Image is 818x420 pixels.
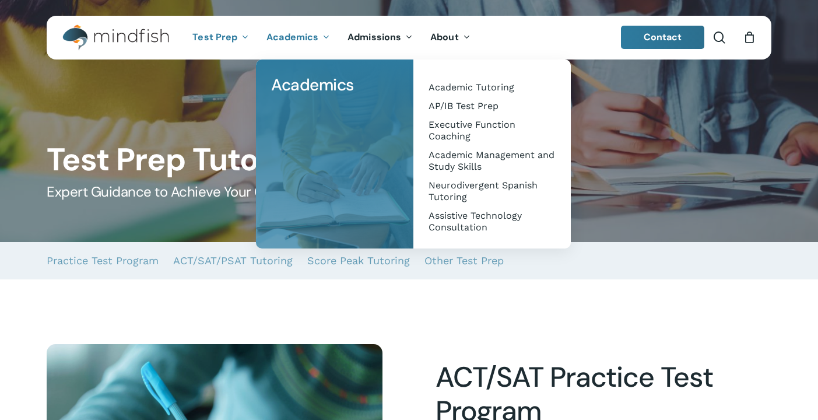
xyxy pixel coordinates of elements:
a: About [422,33,479,43]
iframe: Chatbot [554,334,802,404]
span: About [430,31,459,43]
header: Main Menu [47,16,771,60]
a: Academics [258,33,339,43]
span: Admissions [347,31,401,43]
a: Cart [743,31,756,44]
a: Academics [268,71,402,99]
a: Score Peak Tutoring [307,242,410,279]
a: Test Prep [184,33,258,43]
a: Admissions [339,33,422,43]
h5: Expert Guidance to Achieve Your Goals on the SAT, ACT and PSAT [47,183,771,201]
a: Other Test Prep [424,242,504,279]
span: Academics [271,74,354,96]
nav: Main Menu [184,16,479,60]
h1: Test Prep Tutoring [47,141,771,178]
span: Contact [644,31,682,43]
span: Academics [266,31,318,43]
span: Test Prep [192,31,237,43]
a: Contact [621,26,705,49]
a: Practice Test Program [47,242,159,279]
a: ACT/SAT/PSAT Tutoring [173,242,293,279]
